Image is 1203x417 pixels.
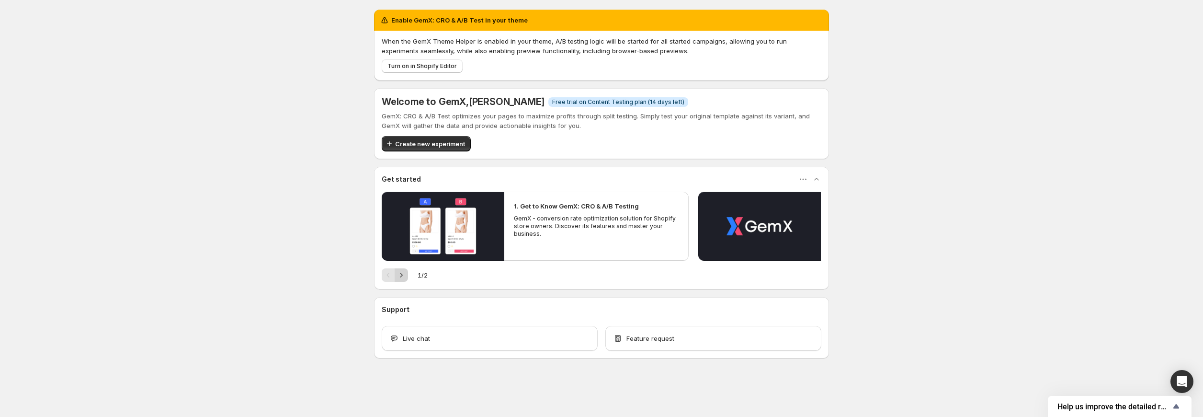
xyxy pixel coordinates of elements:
span: Feature request [626,334,674,343]
button: Create new experiment [382,136,471,151]
nav: Pagination [382,268,408,282]
span: , [PERSON_NAME] [466,96,545,107]
span: Live chat [403,334,430,343]
button: Turn on in Shopify Editor [382,59,463,73]
div: Open Intercom Messenger [1170,370,1193,393]
button: Show survey - Help us improve the detailed report for A/B campaigns [1057,401,1182,412]
h3: Support [382,305,409,314]
h2: 1. Get to Know GemX: CRO & A/B Testing [514,201,639,211]
p: GemX: CRO & A/B Test optimizes your pages to maximize profits through split testing. Simply test ... [382,111,821,130]
span: 1 / 2 [418,270,428,280]
p: When the GemX Theme Helper is enabled in your theme, A/B testing logic will be started for all st... [382,36,821,56]
h5: Welcome to GemX [382,96,545,107]
button: Play video [698,192,821,261]
button: Next [395,268,408,282]
span: Help us improve the detailed report for A/B campaigns [1057,402,1170,411]
span: Turn on in Shopify Editor [387,62,457,70]
span: Free trial on Content Testing plan (14 days left) [552,98,684,106]
h3: Get started [382,174,421,184]
span: Create new experiment [395,139,465,149]
p: GemX - conversion rate optimization solution for Shopify store owners. Discover its features and ... [514,215,679,238]
h2: Enable GemX: CRO & A/B Test in your theme [391,15,528,25]
button: Play video [382,192,504,261]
